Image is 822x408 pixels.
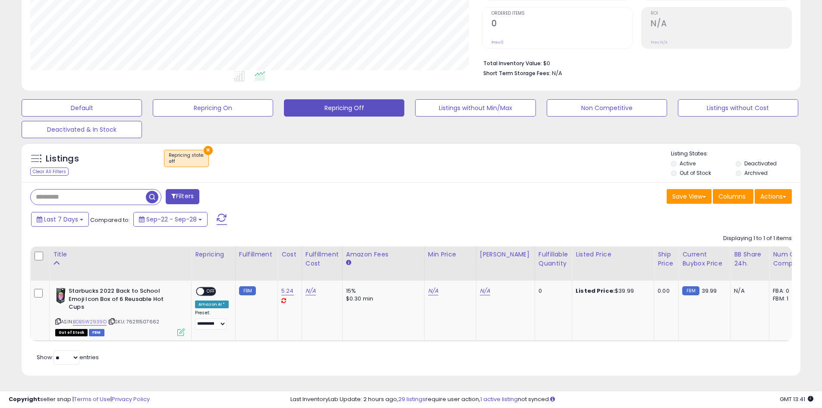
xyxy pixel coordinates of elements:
[658,250,675,268] div: Ship Price
[169,152,204,165] span: Repricing state :
[415,99,535,117] button: Listings without Min/Max
[239,250,274,259] div: Fulfillment
[773,250,804,268] div: Num of Comp.
[491,19,632,30] h2: 0
[547,99,667,117] button: Non Competitive
[734,250,765,268] div: BB Share 24h.
[146,215,197,224] span: Sep-22 - Sep-28
[718,192,746,201] span: Columns
[108,318,159,325] span: | SKU: 762111507662
[576,287,615,295] b: Listed Price:
[195,300,229,308] div: Amazon AI *
[658,287,672,295] div: 0.00
[539,250,568,268] div: Fulfillable Quantity
[680,160,696,167] label: Active
[281,250,298,259] div: Cost
[55,329,88,336] span: All listings that are currently out of stock and unavailable for purchase on Amazon
[204,288,218,295] span: OFF
[773,295,801,303] div: FBM: 1
[483,60,542,67] b: Total Inventory Value:
[89,329,104,336] span: FBM
[31,212,89,227] button: Last 7 Days
[680,169,711,177] label: Out of Stock
[239,286,256,295] small: FBM
[702,287,717,295] span: 39.99
[22,99,142,117] button: Default
[651,40,668,45] small: Prev: N/A
[755,189,792,204] button: Actions
[44,215,78,224] span: Last 7 Days
[483,70,551,77] b: Short Term Storage Fees:
[112,395,150,403] a: Privacy Policy
[133,212,208,227] button: Sep-22 - Sep-28
[671,150,800,158] p: Listing States:
[30,168,69,176] div: Clear All Filters
[723,234,792,243] div: Displaying 1 to 1 of 1 items
[281,287,294,295] a: 5.24
[744,169,768,177] label: Archived
[744,160,777,167] label: Deactivated
[651,19,791,30] h2: N/A
[346,259,351,267] small: Amazon Fees.
[480,395,518,403] a: 1 active listing
[69,287,173,313] b: Starbucks 2022 Back to School Emoji Icon Box of 6 Reusable Hot Cups
[290,395,813,404] div: Last InventoryLab Update: 2 hours ago, require user action, not synced.
[166,189,199,204] button: Filters
[483,57,785,68] li: $0
[552,69,562,77] span: N/A
[346,250,421,259] div: Amazon Fees
[305,250,339,268] div: Fulfillment Cost
[773,287,801,295] div: FBA: 0
[284,99,404,117] button: Repricing Off
[346,295,418,303] div: $0.30 min
[346,287,418,295] div: 15%
[428,250,472,259] div: Min Price
[153,99,273,117] button: Repricing On
[195,310,229,329] div: Preset:
[480,250,531,259] div: [PERSON_NAME]
[713,189,753,204] button: Columns
[46,153,79,165] h5: Listings
[491,11,632,16] span: Ordered Items
[204,146,213,155] button: ×
[37,353,99,361] span: Show: entries
[682,286,699,295] small: FBM
[480,287,490,295] a: N/A
[651,11,791,16] span: ROI
[682,250,727,268] div: Current Buybox Price
[576,287,647,295] div: $39.99
[74,395,110,403] a: Terms of Use
[55,287,185,335] div: ASIN:
[55,287,66,304] img: 41DEo8KpejL._SL40_.jpg
[169,158,204,164] div: off
[491,40,504,45] small: Prev: 0
[195,250,232,259] div: Repricing
[9,395,40,403] strong: Copyright
[667,189,712,204] button: Save View
[678,99,798,117] button: Listings without Cost
[576,250,650,259] div: Listed Price
[398,395,425,403] a: 29 listings
[90,216,130,224] span: Compared to:
[734,287,762,295] div: N/A
[9,395,150,404] div: seller snap | |
[22,121,142,138] button: Deactivated & In Stock
[305,287,316,295] a: N/A
[428,287,438,295] a: N/A
[780,395,813,403] span: 2025-10-6 13:41 GMT
[539,287,565,295] div: 0
[73,318,107,326] a: B0B5W2939D
[53,250,188,259] div: Title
